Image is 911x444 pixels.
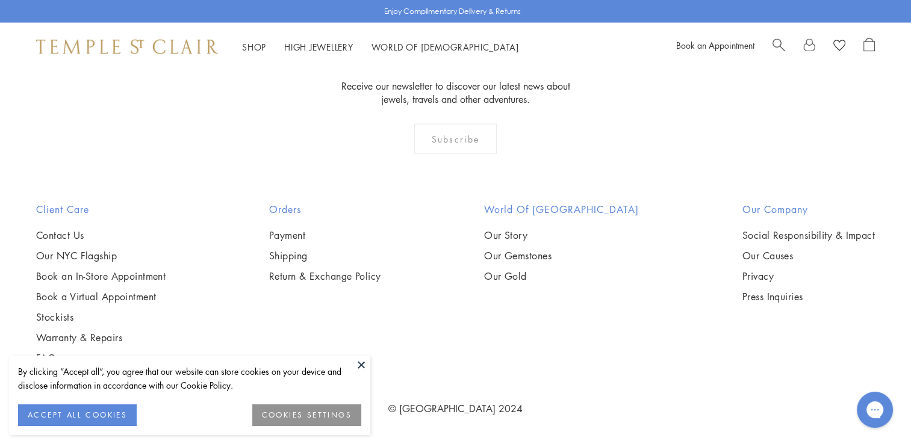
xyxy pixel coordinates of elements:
[773,38,785,56] a: Search
[484,249,639,262] a: Our Gemstones
[36,202,166,217] h2: Client Care
[242,41,266,53] a: ShopShop
[284,41,353,53] a: High JewelleryHigh Jewellery
[36,290,166,303] a: Book a Virtual Appointment
[36,229,166,242] a: Contact Us
[742,270,875,283] a: Privacy
[334,79,577,106] p: Receive our newsletter to discover our latest news about jewels, travels and other adventures.
[742,229,875,242] a: Social Responsibility & Impact
[742,202,875,217] h2: Our Company
[484,202,639,217] h2: World of [GEOGRAPHIC_DATA]
[269,249,381,262] a: Shipping
[269,202,381,217] h2: Orders
[252,404,361,426] button: COOKIES SETTINGS
[833,38,845,56] a: View Wishlist
[742,290,875,303] a: Press Inquiries
[414,124,497,154] div: Subscribe
[36,249,166,262] a: Our NYC Flagship
[742,249,875,262] a: Our Causes
[388,402,523,415] a: © [GEOGRAPHIC_DATA] 2024
[36,40,218,54] img: Temple St. Clair
[372,41,519,53] a: World of [DEMOGRAPHIC_DATA]World of [DEMOGRAPHIC_DATA]
[18,404,137,426] button: ACCEPT ALL COOKIES
[269,229,381,242] a: Payment
[36,331,166,344] a: Warranty & Repairs
[863,38,875,56] a: Open Shopping Bag
[676,39,754,51] a: Book an Appointment
[36,270,166,283] a: Book an In-Store Appointment
[36,310,166,324] a: Stockists
[851,387,899,432] iframe: Gorgias live chat messenger
[484,270,639,283] a: Our Gold
[269,270,381,283] a: Return & Exchange Policy
[36,351,166,365] a: FAQs
[18,365,361,392] div: By clicking “Accept all”, you agree that our website can store cookies on your device and disclos...
[484,229,639,242] a: Our Story
[242,40,519,55] nav: Main navigation
[384,5,521,17] p: Enjoy Complimentary Delivery & Returns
